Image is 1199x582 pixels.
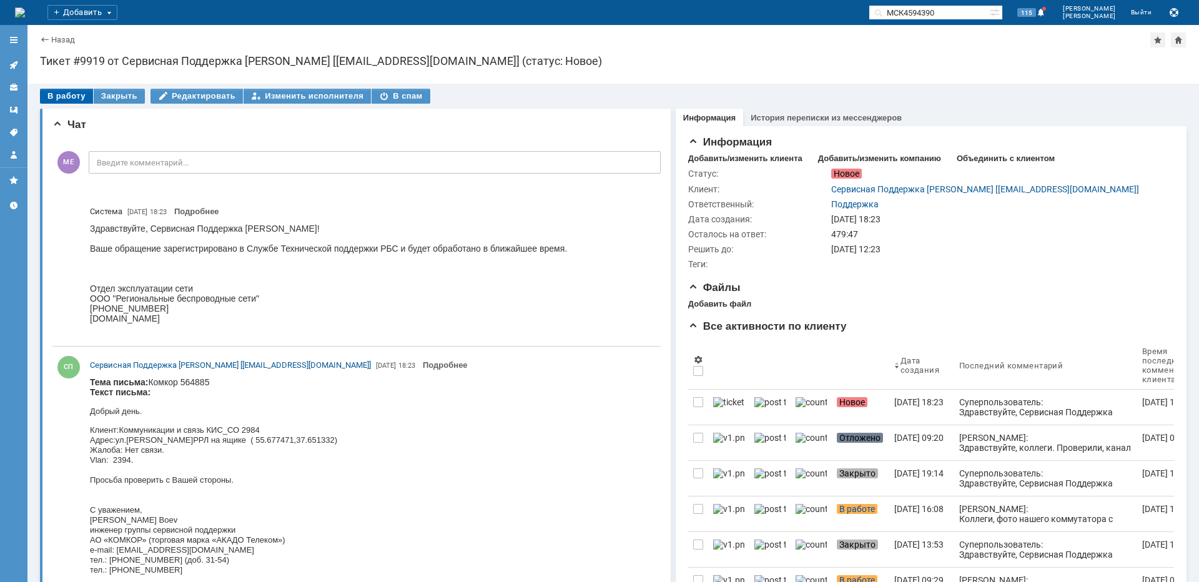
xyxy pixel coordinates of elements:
a: Шаблоны комментариев [4,100,24,120]
span: Сервисная Поддержка [PERSON_NAME] [[EMAIL_ADDRESS][DOMAIN_NAME]] [90,360,371,370]
div: [DATE] 18:23 [894,397,944,407]
a: post ticket.png [749,390,791,425]
div: Объединить с клиентом [957,154,1055,164]
img: counter.png [796,468,827,478]
img: post ticket.png [754,504,786,514]
div: [DATE] 18:23 [1142,397,1192,407]
div: Последний комментарий [959,361,1063,370]
span: Информация [688,136,772,148]
div: Решить до: [688,244,829,254]
a: Суперпользователь: Здравствуйте, Сервисная Поддержка [PERSON_NAME]! Ваше обращение зарегистрирова... [954,461,1137,496]
img: counter.png [796,504,827,514]
a: counter.png [791,532,832,567]
span: Файлы [688,282,741,293]
div: [PERSON_NAME]: Коллеги, фото нашего коммутатора с монтажа. ваш порт 1 [959,504,1132,534]
span: Новое [837,397,867,407]
span: [DATE] [127,208,147,216]
div: [DATE] 16:08 [894,504,944,514]
span: [PERSON_NAME] [1063,5,1116,12]
a: Поддержка [831,199,879,209]
img: v1.png [713,468,744,478]
span: [DATE] [376,362,396,370]
a: [DATE] 16:08 [889,496,954,531]
div: [DATE] 19:14 [1142,468,1192,478]
div: Добавить [47,5,117,20]
img: v1.png [713,433,744,443]
span: МЕ [57,151,80,174]
img: post ticket.png [754,433,786,443]
a: counter.png [791,496,832,531]
a: Сервисная Поддержка [PERSON_NAME] [[EMAIL_ADDRESS][DOMAIN_NAME]] [831,184,1139,194]
a: ticket_notification.png [708,390,749,425]
font: Коммуникации и связь КИС_СО 2984 [29,48,169,57]
a: Подробнее [174,207,219,216]
a: Теги [4,122,24,142]
a: Мой профиль [4,145,24,165]
img: post ticket.png [754,397,786,407]
div: [DATE] 09:20 [1142,433,1192,443]
a: counter.png [791,425,832,460]
div: Добавить/изменить компанию [818,154,941,164]
div: Клиент: [688,184,829,194]
a: post ticket.png [749,425,791,460]
a: counter.png [791,390,832,425]
a: Перейти на домашнюю страницу [15,7,25,17]
img: post ticket.png [754,540,786,550]
a: v1.png [708,425,749,460]
div: Тикет #9919 от Сервисная Поддержка [PERSON_NAME] [[EMAIL_ADDRESS][DOMAIN_NAME]] (статус: Новое) [40,55,1187,67]
span: Закрыто [837,468,878,478]
div: Добавить/изменить клиента [688,154,802,164]
span: 18:23 [398,362,415,370]
th: Дата создания [889,342,954,390]
a: v1.png [708,461,749,496]
a: Информация [683,113,736,122]
div: [DATE] 19:14 [894,468,944,478]
div: [DATE] 13:53 [894,540,944,550]
span: Все активности по клиенту [688,320,847,332]
div: 479:47 [831,229,1167,239]
span: Отложено [837,433,883,443]
span: Расширенный поиск [990,6,1002,17]
div: [DATE] 18:23 [831,214,1167,224]
a: post ticket.png [749,496,791,531]
a: Подробнее [423,360,468,370]
a: Сервисная Поддержка [PERSON_NAME] [[EMAIL_ADDRESS][DOMAIN_NAME]] [90,359,371,372]
div: Ответственный: [688,199,829,209]
img: v1.png [713,504,744,514]
div: Суперпользователь: Здравствуйте, Сервисная Поддержка [PERSON_NAME]! Ваше обращение зарегистрирова... [959,468,1132,548]
div: Дата создания: [688,214,829,224]
font: ул.[PERSON_NAME]РРЛ на ящике ( 55.677471,37.651332) [26,58,247,67]
a: v1.png [708,532,749,567]
span: Новое [831,169,862,179]
a: [DATE] 09:20 [889,425,954,460]
img: post ticket.png [754,468,786,478]
div: Время последнего комментария клиента [1142,347,1197,384]
a: post ticket.png [749,532,791,567]
span: [PERSON_NAME] [1063,12,1116,20]
div: Статус: [688,169,829,179]
a: [DATE] 19:14 [889,461,954,496]
span: Система [90,205,122,218]
div: [DATE] 15:04 [1142,504,1192,514]
div: Сделать домашней страницей [1171,32,1186,47]
a: Закрыто [832,532,889,567]
div: [DATE] 09:20 [894,433,944,443]
span: В работе [837,504,877,514]
div: [DATE] 13:53 [1142,540,1192,550]
div: [PERSON_NAME]: Здравствуйте, коллеги. Проверили, канал работал штатно,потерь и прерываний не фикс... [959,433,1132,473]
a: Суперпользователь: Здравствуйте, Сервисная Поддержка [PERSON_NAME]! Ваше обращение зарегистрирова... [954,390,1137,425]
span: 18:23 [150,208,167,216]
div: Добавить в избранное [1150,32,1165,47]
a: Новое [832,390,889,425]
button: Сохранить лог [1167,5,1182,20]
span: Настройки [693,355,703,365]
div: Теги: [688,259,829,269]
div: Суперпользователь: Здравствуйте, Сервисная Поддержка [PERSON_NAME]! Ваше обращение зарегистрирова... [959,397,1132,477]
a: Назад [51,35,75,44]
img: ticket_notification.png [713,397,744,407]
a: Активности [4,55,24,75]
a: [DATE] 18:23 [889,390,954,425]
span: Закрыто [837,540,878,550]
a: [PERSON_NAME]: Коллеги, фото нашего коммутатора с монтажа. ваш порт 1 [954,496,1137,531]
a: post ticket.png [749,461,791,496]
